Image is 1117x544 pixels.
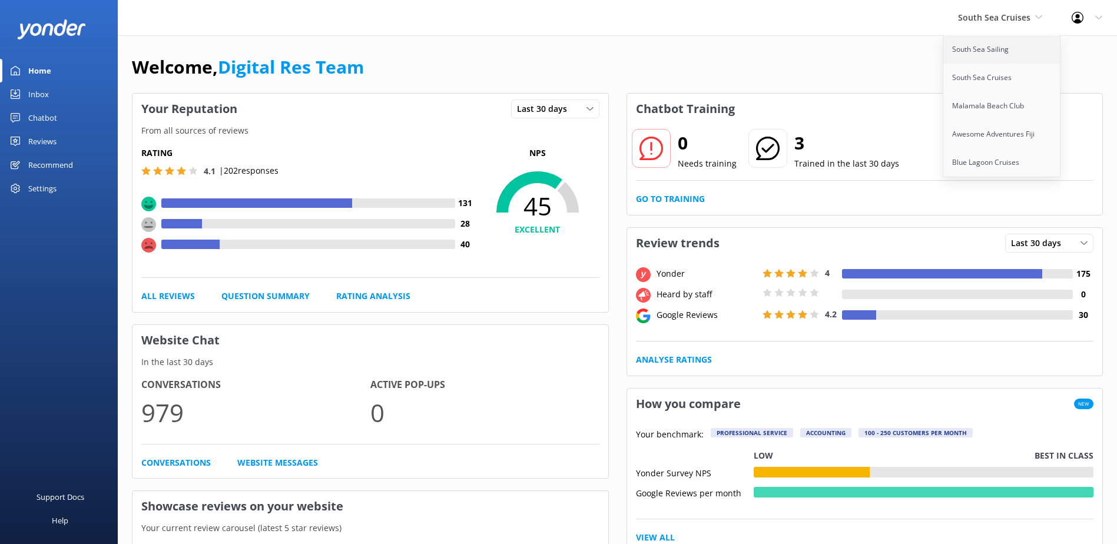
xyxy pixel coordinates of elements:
div: Google Reviews per month [636,487,754,497]
a: Digital Res Team [218,55,364,79]
p: NPS [476,147,599,160]
p: Low [754,449,773,462]
p: Trained in the last 30 days [794,157,899,170]
span: Last 30 days [1011,237,1068,250]
h4: 30 [1073,309,1093,321]
a: Awesome Adventures Fiji [943,120,1061,148]
p: Best in class [1035,449,1093,462]
h5: Rating [141,147,476,160]
div: Google Reviews [654,309,760,321]
div: Heard by staff [654,288,760,301]
span: 45 [476,191,599,221]
div: Recommend [28,153,73,177]
div: Support Docs [37,485,84,509]
h4: 0 [1073,288,1093,301]
div: Yonder [654,267,760,280]
div: Home [28,59,51,82]
p: Your current review carousel (latest 5 star reviews) [132,522,608,535]
div: Professional Service [711,428,793,437]
span: New [1074,399,1093,409]
div: Help [52,509,68,532]
h4: EXCELLENT [476,223,599,236]
h4: 131 [455,197,476,210]
a: View All [636,531,675,544]
a: Question Summary [221,290,310,303]
a: Blue Lagoon Cruises [943,148,1061,177]
span: South Sea Cruises [958,12,1030,23]
a: South Sea Cruises [943,64,1061,92]
h4: 40 [455,238,476,251]
h3: Showcase reviews on your website [132,491,608,522]
a: Website Messages [237,456,318,469]
h2: 0 [678,129,737,157]
p: | 202 responses [219,164,279,177]
span: 4.2 [825,309,837,320]
a: All Reviews [141,290,195,303]
span: 4.1 [204,165,216,177]
h1: Welcome, [132,53,364,81]
span: 4 [825,267,830,278]
div: Reviews [28,130,57,153]
h4: Active Pop-ups [370,377,599,393]
span: Last 30 days [517,102,574,115]
div: Settings [28,177,57,200]
p: 0 [370,393,599,432]
h3: Website Chat [132,325,608,356]
div: Yonder Survey NPS [636,467,754,477]
a: Go to Training [636,193,705,205]
h3: How you compare [627,389,750,419]
p: From all sources of reviews [132,124,608,137]
img: yonder-white-logo.png [18,19,85,39]
div: Inbox [28,82,49,106]
p: In the last 30 days [132,356,608,369]
h3: Review trends [627,228,728,258]
a: Analyse Ratings [636,353,712,366]
h4: Conversations [141,377,370,393]
p: Needs training [678,157,737,170]
a: Malamala Beach Club [943,92,1061,120]
a: South Sea Sailing [943,35,1061,64]
a: Conversations [141,456,211,469]
h3: Chatbot Training [627,94,744,124]
div: Accounting [800,428,851,437]
h4: 28 [455,217,476,230]
div: Chatbot [28,106,57,130]
p: Your benchmark: [636,428,704,442]
p: 979 [141,393,370,432]
a: Rating Analysis [336,290,410,303]
h3: Your Reputation [132,94,246,124]
h4: 175 [1073,267,1093,280]
h2: 3 [794,129,899,157]
div: 100 - 250 customers per month [859,428,973,437]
